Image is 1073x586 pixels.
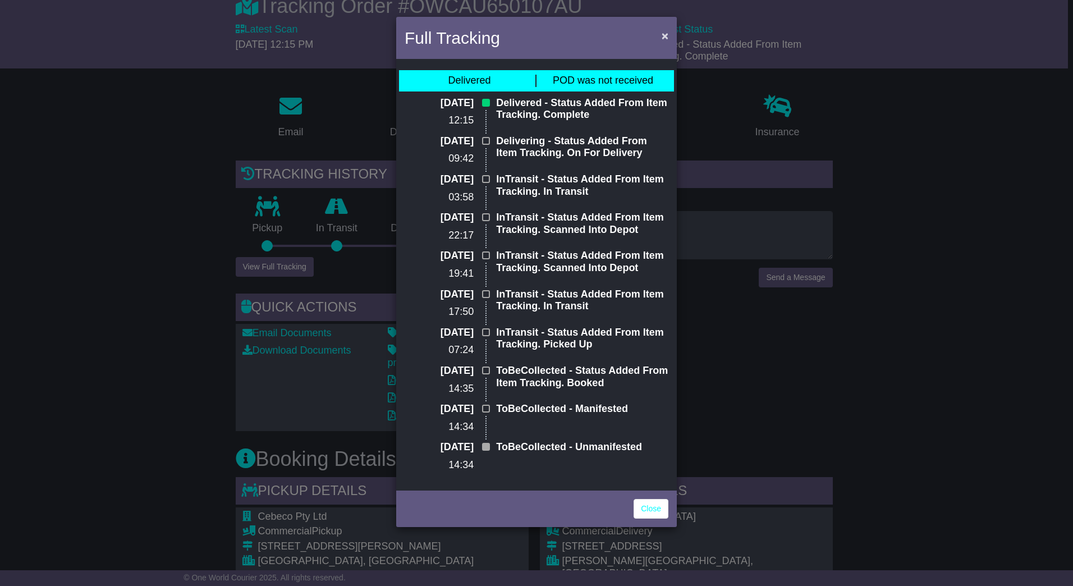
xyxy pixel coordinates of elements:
[496,250,668,274] p: InTransit - Status Added From Item Tracking. Scanned Into Depot
[656,24,674,47] button: Close
[405,441,474,454] p: [DATE]
[553,75,653,86] span: POD was not received
[405,173,474,186] p: [DATE]
[405,421,474,433] p: 14:34
[405,289,474,301] p: [DATE]
[405,365,474,377] p: [DATE]
[405,459,474,471] p: 14:34
[496,365,668,389] p: ToBeCollected - Status Added From Item Tracking. Booked
[405,97,474,109] p: [DATE]
[448,75,490,87] div: Delivered
[496,135,668,159] p: Delivering - Status Added From Item Tracking. On For Delivery
[405,25,500,51] h4: Full Tracking
[405,344,474,356] p: 07:24
[405,250,474,262] p: [DATE]
[405,230,474,242] p: 22:17
[662,29,668,42] span: ×
[405,153,474,165] p: 09:42
[405,115,474,127] p: 12:15
[405,212,474,224] p: [DATE]
[405,383,474,395] p: 14:35
[634,499,668,519] a: Close
[496,212,668,236] p: InTransit - Status Added From Item Tracking. Scanned Into Depot
[405,403,474,415] p: [DATE]
[496,403,668,415] p: ToBeCollected - Manifested
[405,327,474,339] p: [DATE]
[405,268,474,280] p: 19:41
[496,441,668,454] p: ToBeCollected - Unmanifested
[496,173,668,198] p: InTransit - Status Added From Item Tracking. In Transit
[496,97,668,121] p: Delivered - Status Added From Item Tracking. Complete
[496,327,668,351] p: InTransit - Status Added From Item Tracking. Picked Up
[405,191,474,204] p: 03:58
[405,306,474,318] p: 17:50
[405,135,474,148] p: [DATE]
[496,289,668,313] p: InTransit - Status Added From Item Tracking. In Transit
